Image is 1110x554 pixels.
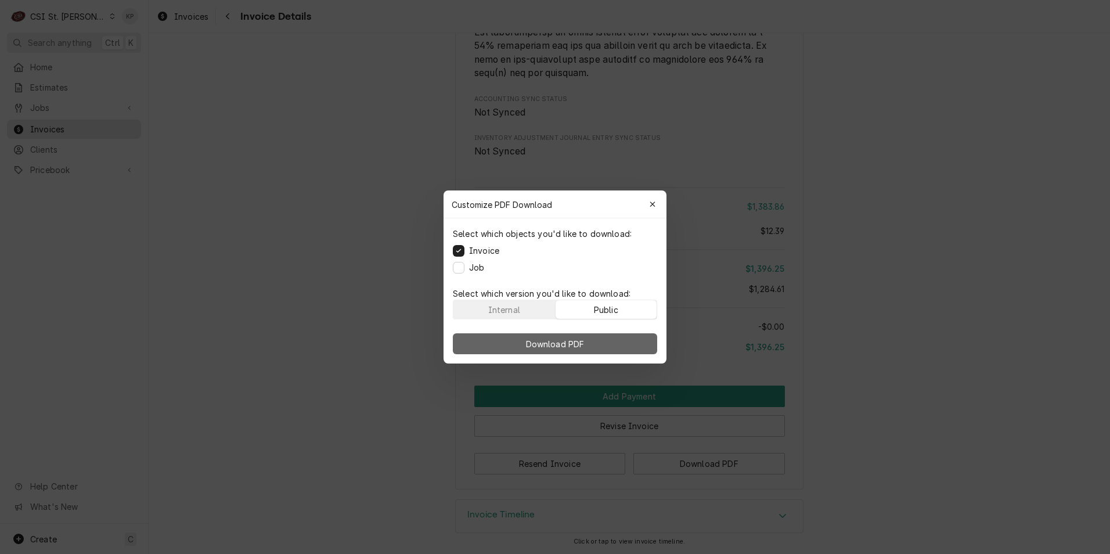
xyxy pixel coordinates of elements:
p: Select which version you'd like to download: [453,287,657,300]
div: Public [594,304,618,316]
p: Select which objects you'd like to download: [453,228,632,240]
button: Download PDF [453,333,657,354]
div: Customize PDF Download [444,190,666,218]
div: Internal [488,304,520,316]
label: Job [469,261,484,274]
label: Invoice [469,244,499,257]
span: Download PDF [524,338,587,350]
